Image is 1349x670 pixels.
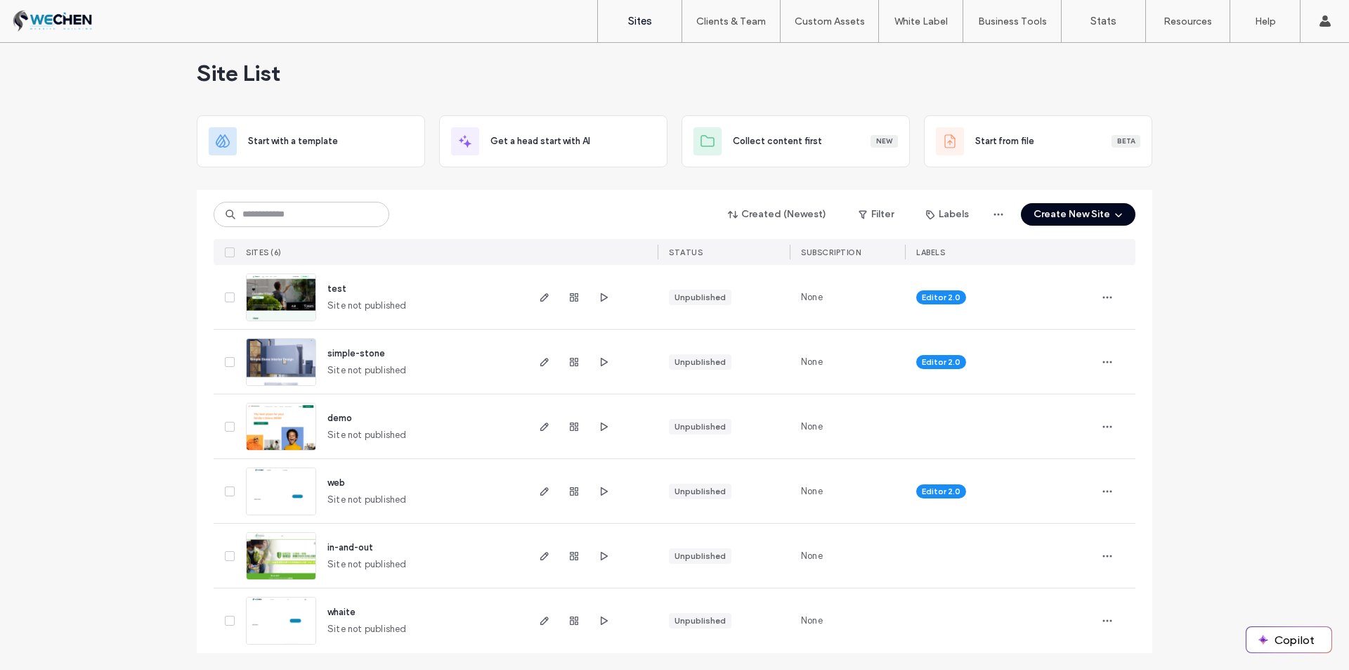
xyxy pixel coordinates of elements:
[327,607,356,617] a: whaite
[674,291,726,304] div: Unpublished
[1112,135,1140,148] div: Beta
[327,493,407,507] span: Site not published
[674,356,726,368] div: Unpublished
[801,484,823,498] span: None
[327,477,345,488] a: web
[924,115,1152,167] div: Start from fileBeta
[439,115,667,167] div: Get a head start with AI
[916,247,945,257] span: LABELS
[674,485,726,498] div: Unpublished
[801,549,823,563] span: None
[327,299,407,313] span: Site not published
[197,115,425,167] div: Start with a template
[36,9,58,22] span: 幫助
[246,247,282,257] span: SITES (6)
[327,363,407,378] span: Site not published
[801,355,823,369] span: None
[197,59,280,87] span: Site List
[628,15,652,27] label: Sites
[975,134,1034,148] span: Start from file
[922,485,960,498] span: Editor 2.0
[674,614,726,627] div: Unpublished
[327,558,407,572] span: Site not published
[674,420,726,433] div: Unpublished
[978,15,1047,27] label: Business Tools
[795,15,865,27] label: Custom Assets
[845,203,908,226] button: Filter
[922,356,960,368] span: Editor 2.0
[327,283,346,294] a: test
[733,134,822,148] span: Collect content first
[1021,203,1135,226] button: Create New Site
[327,413,352,423] a: demo
[913,203,982,226] button: Labels
[669,247,703,257] span: STATUS
[801,420,823,434] span: None
[682,115,910,167] div: Collect content firstNew
[327,622,407,636] span: Site not published
[801,290,823,304] span: None
[1255,15,1276,27] label: Help
[674,550,726,562] div: Unpublished
[801,614,823,628] span: None
[327,542,373,553] a: in-and-out
[327,348,385,359] a: simple-stone
[801,247,861,257] span: SUBSCRIPTION
[696,15,766,27] label: Clients & Team
[1090,15,1116,27] label: Stats
[871,135,898,148] div: New
[716,203,839,226] button: Created (Newest)
[490,134,590,148] span: Get a head start with AI
[1246,627,1331,652] button: Copilot
[327,428,407,442] span: Site not published
[894,15,948,27] label: White Label
[248,134,338,148] span: Start with a template
[922,291,960,304] span: Editor 2.0
[1164,15,1212,27] label: Resources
